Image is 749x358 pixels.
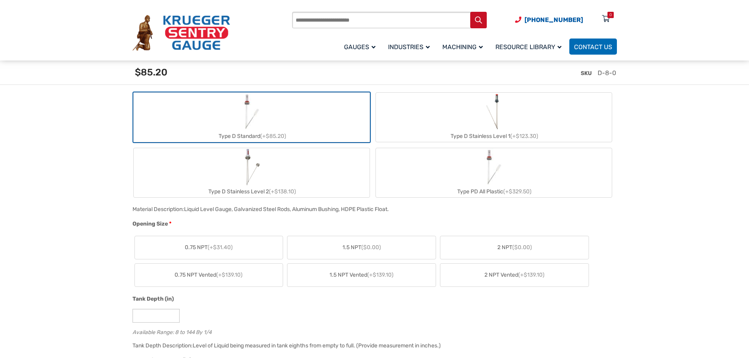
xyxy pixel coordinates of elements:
[185,243,233,252] span: 0.75 NPT
[581,70,592,77] span: SKU
[184,206,389,213] div: Liquid Level Gauge, Galvanized Steel Rods, Aluminum Bushing, HDPE Plastic Float.
[133,15,230,51] img: Krueger Sentry Gauge
[208,244,233,251] span: (+$31.40)
[497,243,532,252] span: 2 NPT
[133,327,613,335] div: Available Range: 8 to 144 By 1/4
[133,206,184,213] span: Material Description:
[491,37,569,56] a: Resource Library
[175,271,243,279] span: 0.75 NPT Vented
[133,220,168,227] span: Opening Size
[388,43,430,51] span: Industries
[574,43,612,51] span: Contact Us
[216,272,243,278] span: (+$139.10)
[367,272,394,278] span: (+$139.10)
[193,342,441,349] div: Level of Liquid being measured in tank eighths from empty to full. (Provide measurement in inches.)
[134,148,370,197] label: Type D Stainless Level 2
[169,220,171,228] abbr: required
[134,186,370,197] div: Type D Stainless Level 2
[269,188,296,195] span: (+$138.10)
[495,43,561,51] span: Resource Library
[518,272,545,278] span: (+$139.10)
[598,69,616,77] span: D-8-0
[510,133,538,140] span: (+$123.30)
[376,130,612,142] div: Type D Stainless Level 1
[344,43,375,51] span: Gauges
[134,93,370,142] label: Type D Standard
[442,43,483,51] span: Machining
[484,271,545,279] span: 2 NPT Vented
[342,243,381,252] span: 1.5 NPT
[133,342,193,349] span: Tank Depth Description:
[438,37,491,56] a: Machining
[329,271,394,279] span: 1.5 NPT Vented
[134,130,370,142] div: Type D Standard
[524,16,583,24] span: [PHONE_NUMBER]
[503,188,532,195] span: (+$329.50)
[569,39,617,55] a: Contact Us
[361,244,381,251] span: ($0.00)
[376,148,612,197] label: Type PD All Plastic
[339,37,383,56] a: Gauges
[133,296,174,302] span: Tank Depth (in)
[260,133,286,140] span: (+$85.20)
[376,186,612,197] div: Type PD All Plastic
[483,93,504,130] img: Chemical Sight Gauge
[512,244,532,251] span: ($0.00)
[383,37,438,56] a: Industries
[376,93,612,142] label: Type D Stainless Level 1
[515,15,583,25] a: Phone Number (920) 434-8860
[609,12,612,18] div: 0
